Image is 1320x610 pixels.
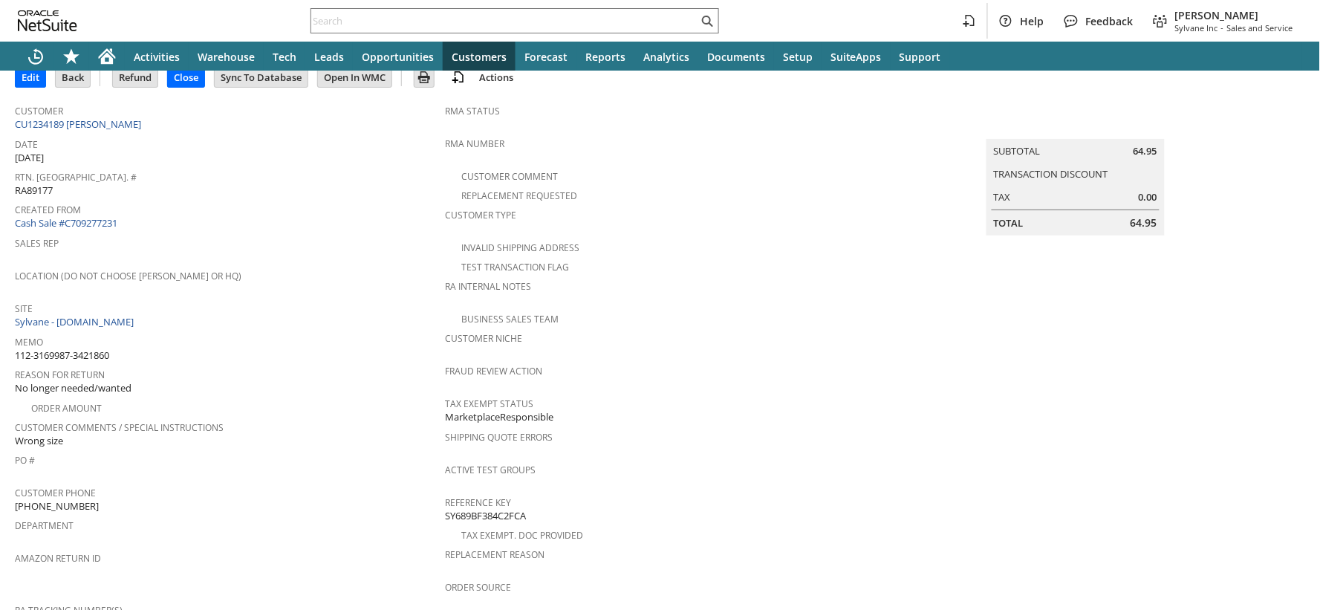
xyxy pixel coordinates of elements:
[1086,14,1134,28] span: Feedback
[15,117,145,131] a: CU1234189 [PERSON_NAME]
[1134,144,1157,158] span: 64.95
[445,548,544,561] a: Replacement reason
[15,270,241,282] a: Location (Do Not Choose [PERSON_NAME] or HQ)
[15,151,44,165] span: [DATE]
[1021,14,1044,28] span: Help
[189,42,264,71] a: Warehouse
[198,50,255,64] span: Warehouse
[445,365,542,377] a: Fraud Review Action
[362,50,434,64] span: Opportunities
[643,50,689,64] span: Analytics
[524,50,568,64] span: Forecast
[1175,8,1293,22] span: [PERSON_NAME]
[461,170,558,183] a: Customer Comment
[1227,22,1293,33] span: Sales and Service
[461,313,559,325] a: Business Sales Team
[15,454,35,467] a: PO #
[461,261,569,273] a: Test Transaction Flag
[134,50,180,64] span: Activities
[16,68,45,87] input: Edit
[443,42,516,71] a: Customers
[986,115,1165,139] caption: Summary
[15,302,33,315] a: Site
[1175,22,1218,33] span: Sylvane Inc
[273,50,296,64] span: Tech
[27,48,45,65] svg: Recent Records
[516,42,576,71] a: Forecast
[18,42,53,71] a: Recent Records
[1131,215,1157,230] span: 64.95
[15,336,43,348] a: Memo
[15,105,63,117] a: Customer
[15,487,96,499] a: Customer Phone
[15,369,105,381] a: Reason For Return
[15,216,117,230] a: Cash Sale #C709277231
[15,138,38,151] a: Date
[445,431,553,444] a: Shipping Quote Errors
[445,464,536,476] a: Active Test Groups
[994,167,1108,181] a: Transaction Discount
[830,50,882,64] span: SuiteApps
[445,105,500,117] a: RMA Status
[461,529,583,542] a: Tax Exempt. Doc Provided
[900,50,941,64] span: Support
[698,12,716,30] svg: Search
[994,144,1041,158] a: Subtotal
[56,68,90,87] input: Back
[449,68,467,86] img: add-record.svg
[445,209,516,221] a: Customer Type
[414,68,434,87] input: Print
[445,137,504,150] a: RMA Number
[445,280,531,293] a: RA Internal Notes
[318,68,391,87] input: Open In WMC
[264,42,305,71] a: Tech
[452,50,507,64] span: Customers
[994,216,1024,230] a: Total
[168,68,204,87] input: Close
[774,42,822,71] a: Setup
[15,499,99,513] span: [PHONE_NUMBER]
[31,402,102,415] a: Order Amount
[15,171,137,184] a: Rtn. [GEOGRAPHIC_DATA]. #
[445,496,511,509] a: Reference Key
[15,421,224,434] a: Customer Comments / Special Instructions
[1139,190,1157,204] span: 0.00
[98,48,116,65] svg: Home
[15,204,81,216] a: Created From
[62,48,80,65] svg: Shortcuts
[445,398,533,410] a: Tax Exempt Status
[125,42,189,71] a: Activities
[461,241,579,254] a: Invalid Shipping Address
[822,42,891,71] a: SuiteApps
[585,50,625,64] span: Reports
[53,42,89,71] div: Shortcuts
[1221,22,1224,33] span: -
[783,50,813,64] span: Setup
[15,237,59,250] a: Sales Rep
[461,189,577,202] a: Replacement Requested
[89,42,125,71] a: Home
[18,10,77,31] svg: logo
[445,410,553,424] span: MarketplaceResponsible
[15,519,74,532] a: Department
[314,50,344,64] span: Leads
[15,552,101,565] a: Amazon Return ID
[994,190,1011,204] a: Tax
[415,68,433,86] img: Print
[215,68,308,87] input: Sync To Database
[15,381,131,395] span: No longer needed/wanted
[15,184,53,198] span: RA89177
[707,50,765,64] span: Documents
[353,42,443,71] a: Opportunities
[15,434,63,448] span: Wrong size
[113,68,157,87] input: Refund
[311,12,698,30] input: Search
[634,42,698,71] a: Analytics
[891,42,950,71] a: Support
[445,509,526,523] span: SY689BF384C2FCA
[15,315,137,328] a: Sylvane - [DOMAIN_NAME]
[445,332,522,345] a: Customer Niche
[445,581,511,594] a: Order Source
[15,348,109,363] span: 112-3169987-3421860
[698,42,774,71] a: Documents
